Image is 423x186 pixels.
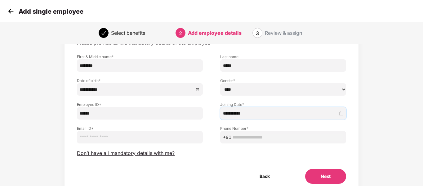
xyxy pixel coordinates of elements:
label: Joining Date [220,102,346,107]
label: Employee ID [77,102,203,107]
button: Back [244,169,285,184]
span: Don’t have all mandatory details with me? [77,150,175,157]
label: Phone Number [220,126,346,131]
label: Date of birth [77,78,203,83]
span: +91 [223,134,231,141]
label: Gender [220,78,346,83]
button: Next [305,169,346,184]
label: First & Middle name [77,54,203,59]
div: Review & assign [265,28,302,38]
label: Last name [220,54,346,59]
img: svg+xml;base64,PHN2ZyB4bWxucz0iaHR0cDovL3d3dy53My5vcmcvMjAwMC9zdmciIHdpZHRoPSIzMCIgaGVpZ2h0PSIzMC... [6,7,16,16]
div: Add employee details [188,28,242,38]
p: Add single employee [19,8,83,15]
div: Select benefits [111,28,145,38]
label: Email ID [77,126,203,131]
span: 2 [179,30,182,36]
span: 3 [256,30,259,36]
span: check [101,31,106,36]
